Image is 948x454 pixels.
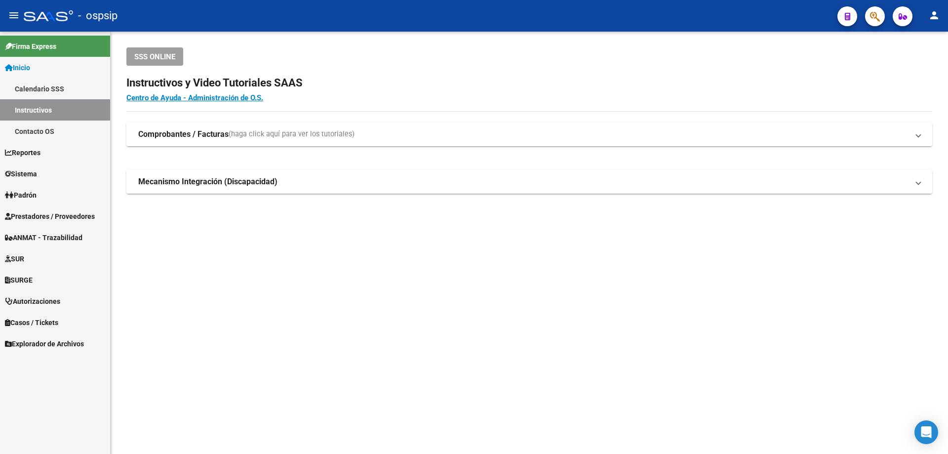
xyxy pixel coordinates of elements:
strong: Mecanismo Integración (Discapacidad) [138,176,277,187]
span: Explorador de Archivos [5,338,84,349]
span: Reportes [5,147,40,158]
span: SURGE [5,275,33,286]
div: Open Intercom Messenger [914,420,938,444]
mat-icon: menu [8,9,20,21]
a: Centro de Ayuda - Administración de O.S. [126,93,263,102]
span: Autorizaciones [5,296,60,307]
span: - ospsip [78,5,118,27]
h2: Instructivos y Video Tutoriales SAAS [126,74,932,92]
span: Casos / Tickets [5,317,58,328]
span: Sistema [5,168,37,179]
span: ANMAT - Trazabilidad [5,232,82,243]
button: SSS ONLINE [126,47,183,66]
mat-expansion-panel-header: Comprobantes / Facturas(haga click aquí para ver los tutoriales) [126,123,932,146]
span: SUR [5,253,24,264]
span: Firma Express [5,41,56,52]
span: SSS ONLINE [134,52,175,61]
span: Prestadores / Proveedores [5,211,95,222]
mat-icon: person [928,9,940,21]
mat-expansion-panel-header: Mecanismo Integración (Discapacidad) [126,170,932,194]
span: Padrón [5,190,37,201]
strong: Comprobantes / Facturas [138,129,229,140]
span: Inicio [5,62,30,73]
span: (haga click aquí para ver los tutoriales) [229,129,355,140]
